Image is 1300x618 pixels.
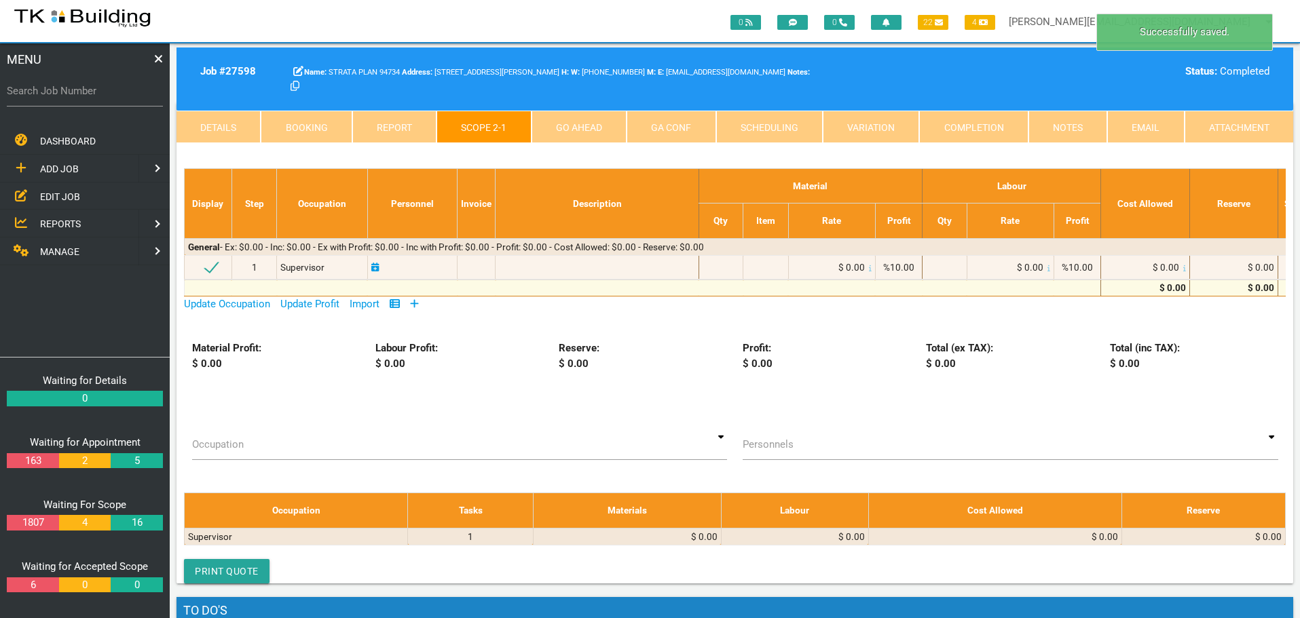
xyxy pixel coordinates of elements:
td: $ 0.00 [868,528,1121,545]
th: Material [699,169,923,204]
span: %10.00 [1062,262,1093,273]
div: Labour Profit: $ 0.00 [368,341,551,371]
b: M: [647,68,656,77]
span: $ 0.00 [1017,262,1043,273]
th: Display [185,169,231,239]
div: Material Profit: $ 0.00 [184,341,367,371]
td: Supervisor [185,528,408,545]
th: Tasks [408,493,534,528]
span: 22 [918,15,948,30]
b: Status: [1185,65,1217,77]
div: Total (ex TAX): $ 0.00 [918,341,1102,371]
a: Add Row [410,298,419,310]
th: Occupation [185,493,408,528]
a: 4 [59,515,111,530]
b: Address: [402,68,432,77]
a: Show/Hide Columns [390,298,400,310]
a: Notes [1028,111,1107,143]
img: s3file [14,7,151,28]
span: STRATA PLAN 94734 [304,68,400,77]
a: Variation [823,111,919,143]
a: 0 [59,577,111,593]
th: Cost Allowed [1101,169,1189,239]
div: $ 0.00 [1193,281,1274,294]
a: Import [350,298,379,310]
a: Update Profit [280,298,339,310]
th: Qty [923,204,967,238]
a: Click here to add schedule. [371,262,379,273]
div: $ 0.00 [1104,281,1186,294]
th: Labour [923,169,1101,204]
th: Profit [1054,204,1100,238]
a: 1807 [7,515,58,530]
a: 163 [7,453,58,469]
a: GA Conf [627,111,716,143]
a: 0 [111,577,162,593]
span: [STREET_ADDRESS][PERSON_NAME] [402,68,559,77]
div: Successfully saved. [1096,14,1273,51]
span: EDIT JOB [40,191,80,201]
span: MANAGE [40,246,79,257]
th: Personnel [367,169,457,239]
span: ADD JOB [40,163,79,174]
span: DASHBOARD [40,136,96,147]
th: Occupation [277,169,368,239]
a: 0 [7,391,163,406]
span: MENU [7,50,41,69]
td: $ 0.00 [533,528,721,545]
th: Step [231,169,277,239]
a: Print Quote [184,559,270,583]
th: Description [496,169,699,239]
a: Scheduling [716,111,823,143]
th: Cost Allowed [868,493,1121,528]
span: 4 [965,15,995,30]
a: Waiting for Details [43,374,127,387]
a: Go Ahead [532,111,627,143]
label: Search Job Number [7,83,163,99]
span: 0 [824,15,855,30]
span: [PHONE_NUMBER] [571,68,645,77]
a: Completion [919,111,1028,143]
a: Update Occupation [184,298,270,310]
td: $ 0.00 [721,528,868,545]
a: Waiting for Appointment [30,436,141,448]
div: Total (inc TAX): $ 0.00 [1102,341,1285,371]
b: W: [571,68,580,77]
a: 16 [111,515,162,530]
a: Details [177,111,261,143]
span: $ 0.00 [838,262,865,273]
span: %10.00 [883,262,914,273]
th: Qty [699,204,743,238]
div: Profit: $ 0.00 [735,341,918,371]
a: Click here copy customer information. [291,81,299,93]
a: Waiting For Scope [43,499,126,511]
td: $ 0.00 [1189,255,1278,279]
th: Reserve [1121,493,1285,528]
th: Rate [967,204,1054,238]
a: 2 [59,453,111,469]
b: General [188,242,220,252]
a: Scope 2-1 [437,111,531,143]
a: Attachment [1185,111,1293,143]
span: 1 [252,262,257,273]
div: Completed [1014,64,1269,79]
th: Materials [533,493,721,528]
b: H: [561,68,569,77]
a: Report [352,111,437,143]
td: $ 0.00 [1121,528,1285,545]
span: $ 0.00 [1153,262,1179,273]
th: Labour [721,493,868,528]
span: REPORTS [40,218,81,229]
span: Supervisor [280,262,324,273]
a: Waiting for Accepted Scope [22,560,148,573]
th: Invoice [458,169,496,239]
span: [EMAIL_ADDRESS][DOMAIN_NAME] [658,68,785,77]
a: 6 [7,577,58,593]
th: Rate [788,204,875,238]
b: Notes: [787,68,810,77]
th: Profit [875,204,922,238]
b: E: [658,68,664,77]
th: Reserve [1189,169,1278,239]
div: Reserve: $ 0.00 [551,341,735,371]
td: 1 [408,528,534,545]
